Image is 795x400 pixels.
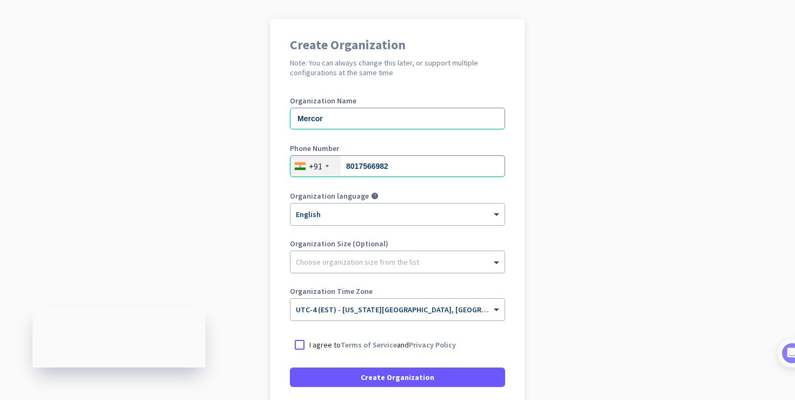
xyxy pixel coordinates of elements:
[290,38,505,51] h1: Create Organization
[371,192,379,200] i: help
[409,340,456,350] a: Privacy Policy
[290,108,505,129] input: What is the name of your organization?
[290,58,505,77] h2: Note: You can always change this later, or support multiple configurations at the same time
[290,368,505,387] button: Create Organization
[309,161,322,172] div: +91
[361,372,434,383] span: Create Organization
[290,97,505,104] label: Organization Name
[309,339,456,350] p: I agree to and
[290,155,505,177] input: 74104 10123
[290,145,505,152] label: Phone Number
[290,287,505,295] label: Organization Time Zone
[32,305,206,368] iframe: Insightful Status
[341,340,397,350] a: Terms of Service
[290,192,369,200] label: Organization language
[290,240,505,247] label: Organization Size (Optional)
